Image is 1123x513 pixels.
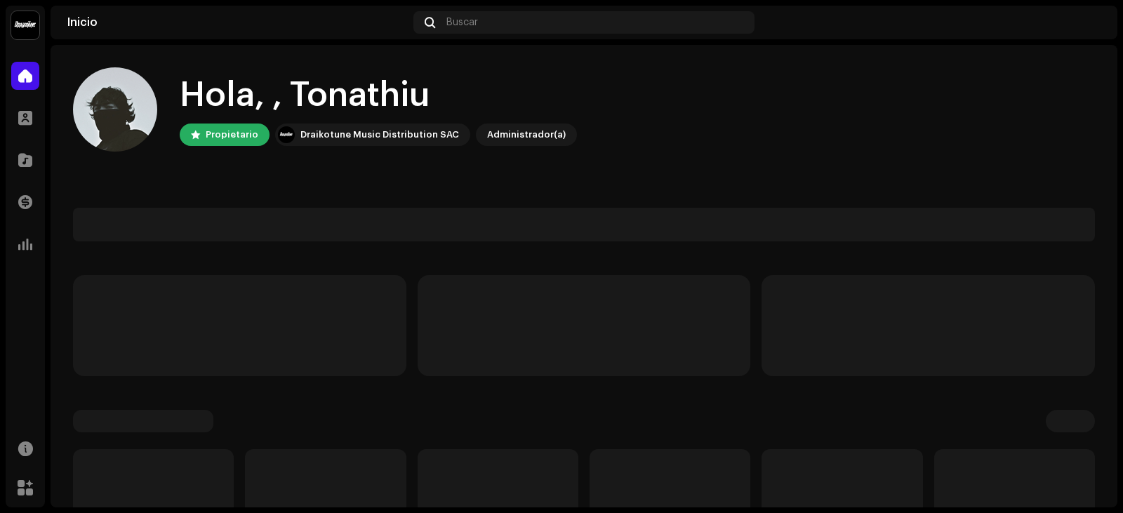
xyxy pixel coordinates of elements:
div: Hola, , Tonathiu [180,73,577,118]
img: 10370c6a-d0e2-4592-b8a2-38f444b0ca44 [278,126,295,143]
img: ed756c74-01e9-49c0-965c-4396312ad3c3 [73,67,157,152]
div: Propietario [206,126,258,143]
div: Draikotune Music Distribution SAC [300,126,459,143]
span: Buscar [446,17,478,28]
img: ed756c74-01e9-49c0-965c-4396312ad3c3 [1078,11,1101,34]
div: Administrador(a) [487,126,566,143]
div: Inicio [67,17,408,28]
img: 10370c6a-d0e2-4592-b8a2-38f444b0ca44 [11,11,39,39]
